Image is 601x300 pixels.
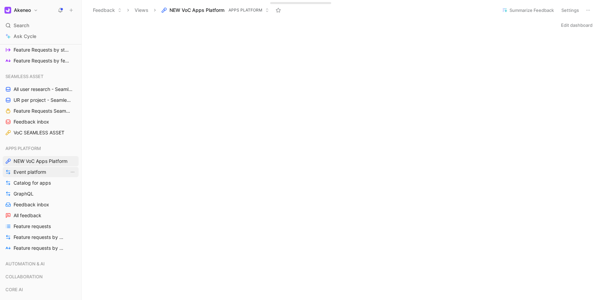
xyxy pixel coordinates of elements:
span: All feedback [14,212,41,219]
div: APPS PLATFORMNEW VoC Apps PlatformEvent platformView actionsCatalog for appsGraphQLFeedback inbox... [3,143,79,253]
span: Feature Requests Seamless Assets [14,108,71,114]
a: VoC SEAMLESS ASSET [3,128,79,138]
div: AUTOMATION & AI [3,259,79,269]
a: Feature Requests by status [3,45,79,55]
span: Event platform [14,169,46,175]
button: Summarize Feedback [499,5,557,15]
span: GraphQL [14,190,34,197]
span: Feature requests [14,223,51,230]
div: APPS PLATFORM [3,143,79,153]
span: All user research - Seamless Asset ([PERSON_NAME]) [14,86,73,93]
button: AkeneoAkeneo [3,5,40,15]
button: Feedback [90,5,125,15]
span: Catalog for apps [14,180,51,186]
span: SEAMLESS ASSET [5,73,43,80]
a: Feedback inbox [3,117,79,127]
span: Feature requests by status [14,234,63,241]
a: Feature requests [3,221,79,231]
a: All feedback [3,210,79,221]
span: Feedback inbox [14,201,49,208]
span: Feature requests by feature [14,245,64,251]
span: NEW VoC Apps Platform [14,158,67,165]
img: Akeneo [4,7,11,14]
a: Feedback inbox [3,200,79,210]
a: GraphQL [3,189,79,199]
span: APPS PLATFORM [5,145,41,152]
div: COLLABORATION [3,271,79,282]
span: NEW VoC Apps Platform [169,7,224,14]
div: Search [3,20,79,31]
div: CORE AI [3,284,79,295]
a: Event platformView actions [3,167,79,177]
span: Ask Cycle [14,32,36,40]
div: SEAMLESS ASSET [3,71,79,81]
div: AUTOMATION & AI [3,259,79,271]
div: SEAMLESS ASSETAll user research - Seamless Asset ([PERSON_NAME])UR per project - Seamless assets ... [3,71,79,138]
a: Ask Cycle [3,31,79,41]
div: COLLABORATION [3,271,79,284]
a: Feature Requests by feature [3,56,79,66]
button: Edit dashboard [558,20,596,30]
span: Feedback inbox [14,118,49,125]
button: View actions [69,169,76,175]
span: AUTOMATION & AI [5,260,45,267]
span: Feature Requests by status [14,46,70,53]
span: Search [14,21,29,30]
span: CORE AI [5,286,23,293]
a: Feature Requests Seamless Assets [3,106,79,116]
button: NEW VoC Apps PlatformAPPS PLATFORM [158,5,272,15]
a: Feature requests by feature [3,243,79,253]
a: UR per project - Seamless assets ([PERSON_NAME]) [3,95,79,105]
button: Settings [558,5,582,15]
h1: Akeneo [14,7,31,13]
a: Catalog for apps [3,178,79,188]
span: VoC SEAMLESS ASSET [14,129,64,136]
a: NEW VoC Apps Platform [3,156,79,166]
div: CORE AI [3,284,79,297]
a: Feature requests by status [3,232,79,242]
span: APPS PLATFORM [228,7,262,14]
span: COLLABORATION [5,273,43,280]
a: All user research - Seamless Asset ([PERSON_NAME]) [3,84,79,94]
span: Feature Requests by feature [14,57,70,64]
span: UR per project - Seamless assets ([PERSON_NAME]) [14,97,73,104]
button: Views [132,5,152,15]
